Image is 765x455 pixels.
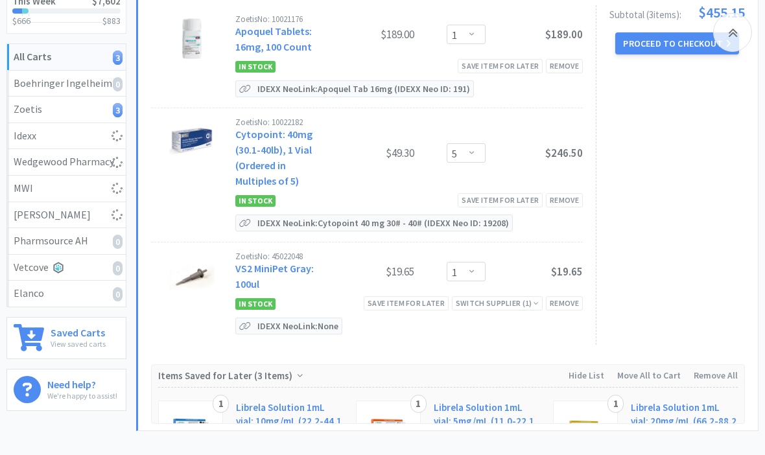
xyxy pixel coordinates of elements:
[235,25,312,53] a: Apoquel Tablets: 16mg, 100 Count
[551,264,583,279] span: $19.65
[14,154,119,170] div: Wedgewood Pharmacy
[235,252,317,261] div: Zoetis No: 45022048
[546,193,583,207] div: Remove
[7,149,126,176] a: Wedgewood Pharmacy
[102,16,121,25] h3: $
[546,59,583,73] div: Remove
[171,408,210,447] img: 946ea0a38146429787952fae19f245f9_593239.jpeg
[254,318,342,334] p: IDEXX Neo Link: None
[615,32,738,54] button: Proceed to Checkout
[107,15,121,27] span: 883
[631,401,738,441] a: Librela Solution 1mL vial: 20mg/mL (66.2-88.2 lb), 6 count
[235,262,314,290] a: VS2 MiniPet Gray: 100ul
[113,287,123,301] i: 0
[546,296,583,310] div: Remove
[236,401,343,441] a: Librela Solution 1mL vial: 10mg/mL (22.2-44.1 lb), 6 count
[545,27,583,41] span: $189.00
[7,255,126,281] a: Vetcove0
[7,281,126,307] a: Elanco0
[235,118,317,126] div: Zoetis No: 10022182
[235,298,276,310] span: In Stock
[7,202,126,229] a: [PERSON_NAME]
[456,297,539,309] div: Switch Supplier ( 1 )
[434,401,541,441] a: Librela Solution 1mL vial: 5mg/mL (11.0-22.1 lb), 6 count
[569,369,604,381] span: Hide List
[254,81,473,97] p: IDEXX Neo Link: Apoquel Tab 16mg (IDEXX Neo ID: 191)
[317,145,414,161] div: $49.30
[7,228,126,255] a: Pharmsource AH0
[14,101,119,118] div: Zoetis
[14,259,119,276] div: Vetcove
[14,75,119,92] div: Boehringer Ingelheim
[7,176,126,202] a: MWI
[369,408,408,447] img: 785c64e199cf44e2995fcd9fe632243a_593237.jpeg
[14,128,119,145] div: Idexx
[410,395,427,413] div: 1
[51,324,106,338] h6: Saved Carts
[169,15,215,60] img: 592c1527c73d44bfb196d5a642de4484_829664.png
[51,338,106,350] p: View saved carts
[257,369,289,382] span: 3 Items
[213,395,229,413] div: 1
[235,61,276,73] span: In Stock
[169,252,215,297] img: 2ec44ed833fe41b399ee54ff94d43dba_369170.jpeg
[317,27,414,42] div: $189.00
[113,235,123,249] i: 0
[458,59,543,73] div: Save item for later
[14,180,119,197] div: MWI
[113,77,123,91] i: 0
[458,193,543,207] div: Save item for later
[364,296,449,310] div: Save item for later
[7,123,126,150] a: Idexx
[609,5,745,19] div: Subtotal ( 3 item s ):
[113,103,123,117] i: 3
[158,369,296,382] span: Items Saved for Later ( )
[113,51,123,65] i: 3
[12,15,30,27] span: $666
[47,390,117,402] p: We're happy to assist!
[254,215,512,231] p: IDEXX Neo Link: Cytopoint 40 mg 30# - 40# (IDEXX Neo ID: 19208)
[617,369,681,381] span: Move All to Cart
[169,118,215,163] img: f3206c558ad14ca2b1338f2cd8fde3e8_531664.jpeg
[7,97,126,123] a: Zoetis3
[607,395,624,413] div: 1
[7,71,126,97] a: Boehringer Ingelheim0
[7,44,126,71] a: All Carts3
[14,285,119,302] div: Elanco
[47,376,117,390] h6: Need help?
[6,317,126,359] a: Saved CartsView saved carts
[235,128,312,187] a: Cytopoint: 40mg (30.1-40lb), 1 Vial (Ordered in Multiples of 5)
[14,233,119,250] div: Pharmsource AH
[235,15,317,23] div: Zoetis No: 10021176
[14,207,119,224] div: [PERSON_NAME]
[235,195,276,207] span: In Stock
[113,261,123,275] i: 0
[566,408,605,447] img: 5996d71b95a543a991bb548d22a7d8a8_593238.jpeg
[694,369,738,381] span: Remove All
[14,50,51,63] strong: All Carts
[545,146,583,160] span: $246.50
[698,5,745,19] span: $455.15
[317,264,414,279] div: $19.65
